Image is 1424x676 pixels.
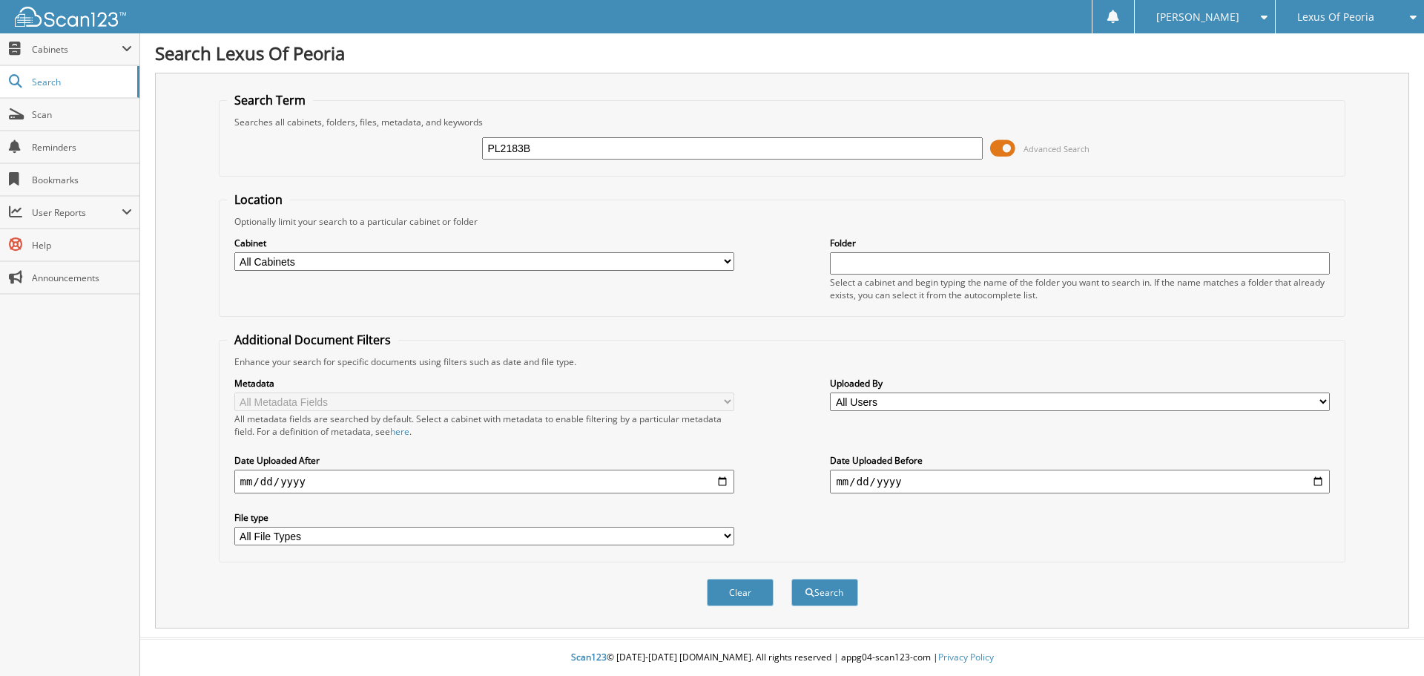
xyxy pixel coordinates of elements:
button: Search [791,579,858,606]
input: start [234,470,734,493]
span: [PERSON_NAME] [1156,13,1239,22]
label: Folder [830,237,1330,249]
span: Lexus Of Peoria [1297,13,1374,22]
legend: Search Term [227,92,313,108]
img: scan123-logo-white.svg [15,7,126,27]
span: Search [32,76,130,88]
input: end [830,470,1330,493]
label: File type [234,511,734,524]
label: Date Uploaded Before [830,454,1330,467]
legend: Additional Document Filters [227,332,398,348]
label: Date Uploaded After [234,454,734,467]
span: Advanced Search [1023,143,1090,154]
span: Help [32,239,132,252]
span: Bookmarks [32,174,132,186]
div: © [DATE]-[DATE] [DOMAIN_NAME]. All rights reserved | appg04-scan123-com | [140,640,1424,676]
span: Cabinets [32,43,122,56]
a: here [390,425,409,438]
div: Optionally limit your search to a particular cabinet or folder [227,215,1338,228]
h1: Search Lexus Of Peoria [155,41,1409,65]
legend: Location [227,191,290,208]
div: Searches all cabinets, folders, files, metadata, and keywords [227,116,1338,128]
div: Select a cabinet and begin typing the name of the folder you want to search in. If the name match... [830,276,1330,301]
a: Privacy Policy [938,651,994,663]
button: Clear [707,579,774,606]
label: Uploaded By [830,377,1330,390]
div: All metadata fields are searched by default. Select a cabinet with metadata to enable filtering b... [234,413,734,438]
label: Cabinet [234,237,734,249]
div: Enhance your search for specific documents using filters such as date and file type. [227,355,1338,368]
span: Scan [32,108,132,121]
iframe: Chat Widget [1350,605,1424,676]
span: Scan123 [571,651,607,663]
label: Metadata [234,377,734,390]
span: Reminders [32,141,132,154]
span: Announcements [32,272,132,284]
span: User Reports [32,206,122,219]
